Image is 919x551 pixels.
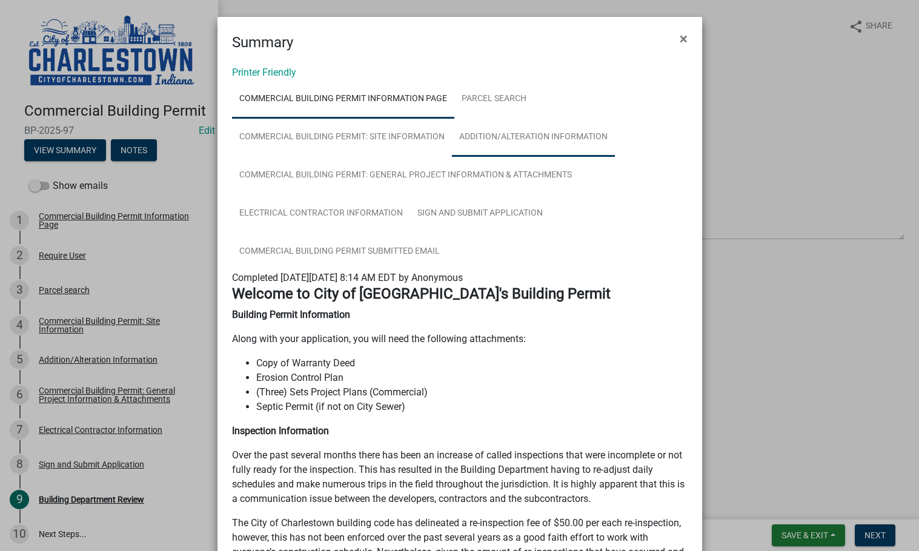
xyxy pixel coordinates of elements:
[670,22,697,56] button: Close
[232,194,410,233] a: Electrical Contractor Information
[410,194,550,233] a: Sign and Submit Application
[232,118,452,157] a: Commercial Building Permit: Site Information
[232,448,688,506] p: Over the past several months there has been an increase of called inspections that were incomplet...
[232,309,350,320] strong: Building Permit Information
[454,80,534,119] a: Parcel search
[232,31,293,53] h4: Summary
[452,118,615,157] a: Addition/Alteration Information
[232,80,454,119] a: Commercial Building Permit Information Page
[232,272,463,283] span: Completed [DATE][DATE] 8:14 AM EDT by Anonymous
[232,233,447,271] a: Commercial Building Permit Submitted Email
[256,400,688,414] li: Septic Permit (if not on City Sewer)
[232,67,296,78] a: Printer Friendly
[232,156,579,195] a: Commercial Building Permit: General Project Information & Attachments
[232,332,688,346] p: Along with your application, you will need the following attachments:
[256,356,688,371] li: Copy of Warranty Deed
[232,425,329,437] strong: Inspection Information
[232,285,611,302] strong: Welcome to City of [GEOGRAPHIC_DATA]'s Building Permit
[256,371,688,385] li: Erosion Control Plan
[680,30,688,47] span: ×
[256,385,688,400] li: (Three) Sets Project Plans (Commercial)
